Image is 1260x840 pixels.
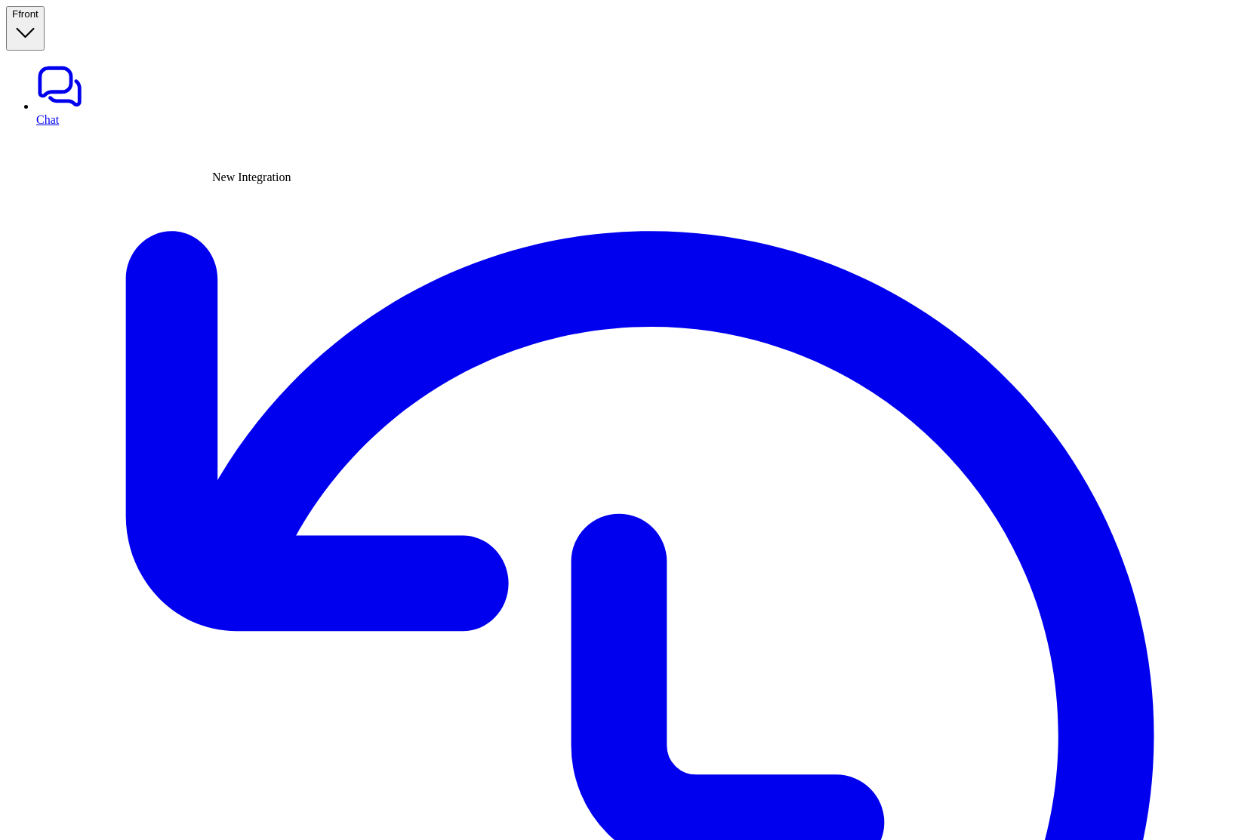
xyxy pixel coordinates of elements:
span: F [12,8,18,20]
span: front [18,8,39,20]
span: New Integration [212,171,291,183]
button: Ffront [6,6,45,51]
a: Chat [36,63,1254,126]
